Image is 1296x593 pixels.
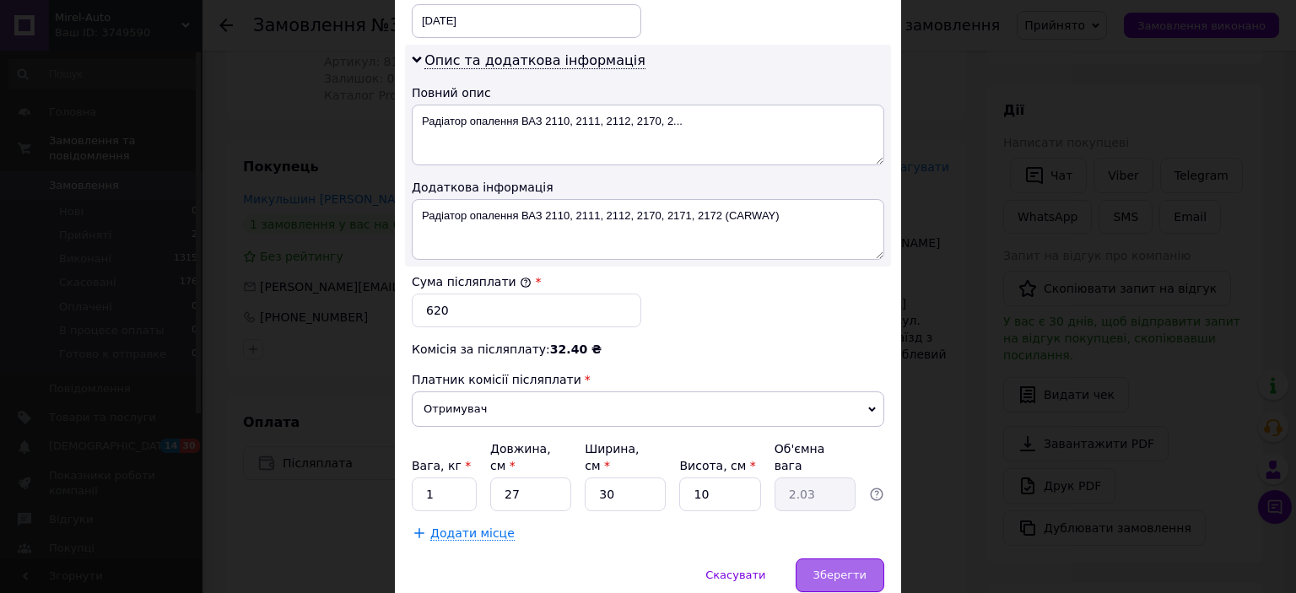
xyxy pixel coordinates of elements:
label: Висота, см [679,459,755,472]
label: Ширина, см [585,442,639,472]
label: Вага, кг [412,459,471,472]
label: Сума післяплати [412,275,532,288]
span: Отримувач [412,391,884,427]
textarea: Радіатор опалення ВАЗ 2110, 2111, 2112, 2170, 2171, 2172 (CARWAY) [412,199,884,260]
div: Додаткова інформація [412,179,884,196]
div: Комісія за післяплату: [412,341,884,358]
textarea: Радіатор опалення ВАЗ 2110, 2111, 2112, 2170, 2... [412,105,884,165]
span: Додати місце [430,526,515,541]
label: Довжина, см [490,442,551,472]
div: Об'ємна вага [775,440,856,474]
span: Платник комісії післяплати [412,373,581,386]
div: Повний опис [412,84,884,101]
span: 32.40 ₴ [550,342,602,356]
span: Скасувати [705,569,765,581]
span: Опис та додаткова інформація [424,52,645,69]
span: Зберегти [813,569,867,581]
